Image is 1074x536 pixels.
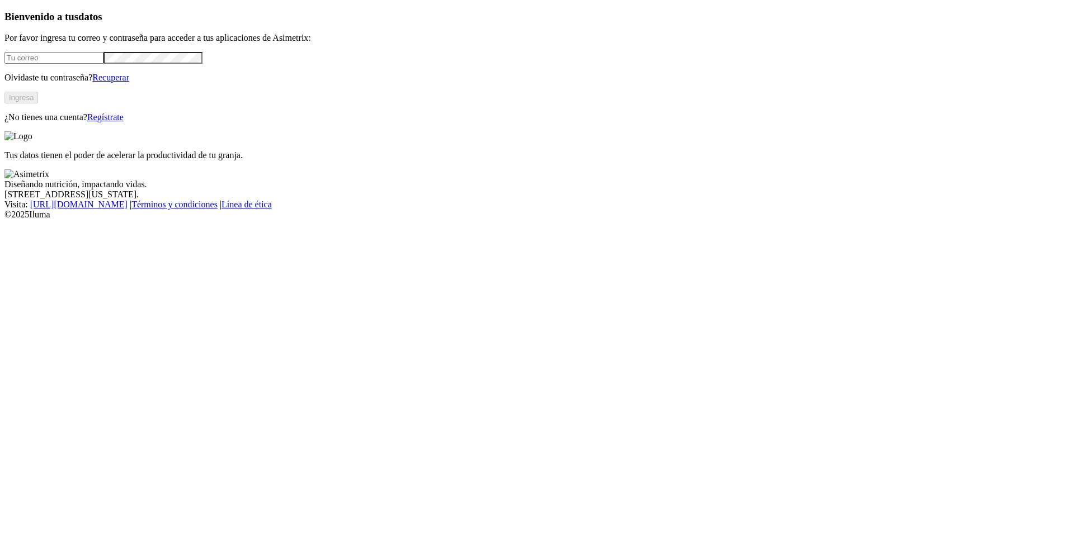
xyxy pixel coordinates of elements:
[4,92,38,103] button: Ingresa
[222,200,272,209] a: Línea de ética
[30,200,128,209] a: [URL][DOMAIN_NAME]
[4,11,1070,23] h3: Bienvenido a tus
[4,210,1070,220] div: © 2025 Iluma
[87,112,124,122] a: Regístrate
[131,200,218,209] a: Términos y condiciones
[4,131,32,141] img: Logo
[4,112,1070,122] p: ¿No tienes una cuenta?
[4,200,1070,210] div: Visita : | |
[4,73,1070,83] p: Olvidaste tu contraseña?
[4,189,1070,200] div: [STREET_ADDRESS][US_STATE].
[78,11,102,22] span: datos
[4,150,1070,160] p: Tus datos tienen el poder de acelerar la productividad de tu granja.
[4,169,49,179] img: Asimetrix
[4,33,1070,43] p: Por favor ingresa tu correo y contraseña para acceder a tus aplicaciones de Asimetrix:
[92,73,129,82] a: Recuperar
[4,52,103,64] input: Tu correo
[4,179,1070,189] div: Diseñando nutrición, impactando vidas.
